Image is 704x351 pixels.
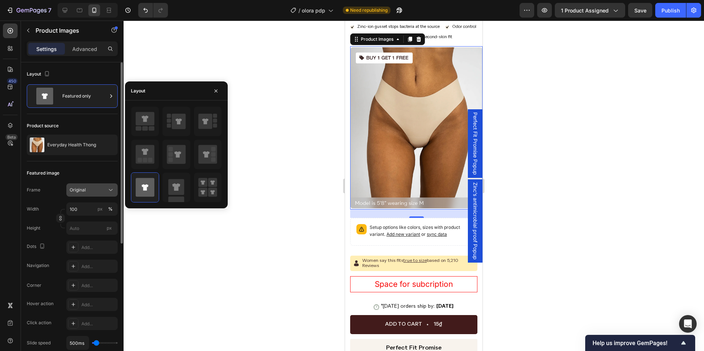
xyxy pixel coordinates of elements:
[66,202,118,216] input: px%
[27,340,51,346] div: Slide speed
[7,78,18,84] div: 450
[62,88,107,105] div: Featured only
[5,134,18,140] div: Beta
[655,3,686,18] button: Publish
[66,222,118,235] input: px
[96,205,104,213] button: %
[67,336,89,350] input: Auto
[13,323,124,332] p: perfect fit promise
[106,205,115,213] button: px
[661,7,680,14] div: Publish
[36,45,57,53] p: Settings
[48,6,51,15] p: 7
[27,282,41,289] div: Corner
[81,263,116,270] div: Add...
[302,7,325,14] span: olora pdp
[30,138,44,152] img: product feature img
[345,21,483,351] iframe: Design area
[108,206,113,212] div: %
[27,300,54,307] div: Hover action
[350,7,388,14] span: Need republishing
[27,242,47,252] div: Dots
[593,339,688,347] button: Show survey - Help us improve GemPages!
[72,45,97,53] p: Advanced
[98,206,103,212] div: px
[634,7,646,14] span: Save
[27,123,59,129] div: Product source
[131,88,145,94] div: Layout
[81,321,116,327] div: Add...
[70,187,86,193] span: Original
[628,3,652,18] button: Save
[561,7,609,14] span: 1 product assigned
[27,319,51,326] div: Click action
[298,7,300,14] span: /
[66,183,118,197] button: Original
[27,170,59,176] div: Featured image
[555,3,625,18] button: 1 product assigned
[27,206,39,212] label: Width
[679,315,697,333] div: Open Intercom Messenger
[81,244,116,251] div: Add...
[27,262,49,269] div: Navigation
[138,3,168,18] div: Undo/Redo
[81,282,116,289] div: Add...
[107,225,112,231] span: px
[3,3,55,18] button: 7
[47,142,96,147] p: Everyday Health Thong
[27,225,40,231] label: Height
[27,187,40,193] label: Frame
[81,301,116,308] div: Add...
[593,340,679,347] span: Help us improve GemPages!
[36,26,98,35] p: Product Images
[27,69,51,79] div: Layout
